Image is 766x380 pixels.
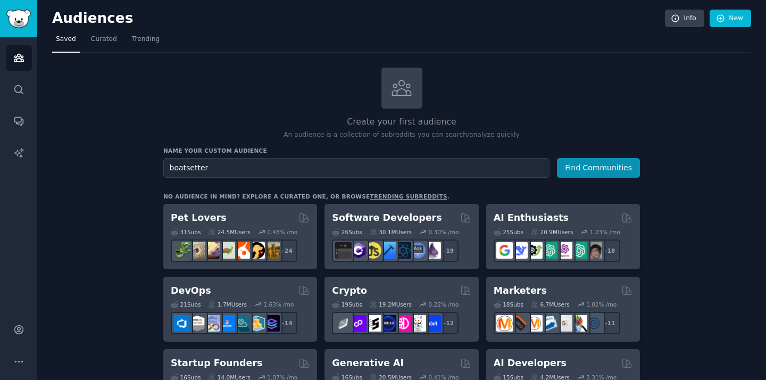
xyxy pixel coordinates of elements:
img: AskMarketing [526,315,543,332]
h2: AI Developers [494,357,567,370]
img: Emailmarketing [541,315,557,332]
a: New [710,10,751,28]
a: Saved [52,31,80,53]
img: csharp [350,242,367,259]
a: Trending [128,31,163,53]
h2: Audiences [52,10,665,27]
a: trending subreddits [370,193,447,200]
div: 0.48 % /mo [267,228,297,236]
h2: DevOps [171,284,211,298]
img: chatgpt_prompts_ [571,242,587,259]
div: 6.7M Users [531,301,570,308]
img: DevOpsLinks [219,315,235,332]
div: + 19 [436,239,459,262]
img: ArtificalIntelligence [586,242,602,259]
div: + 18 [598,239,620,262]
img: defi_ [424,315,441,332]
img: GummySearch logo [6,10,31,28]
img: ballpython [189,242,205,259]
img: platformengineering [234,315,250,332]
img: ethstaker [365,315,381,332]
img: AWS_Certified_Experts [189,315,205,332]
img: AItoolsCatalog [526,242,543,259]
div: 1.7M Users [208,301,247,308]
img: azuredevops [174,315,190,332]
img: leopardgeckos [204,242,220,259]
img: cockatiel [234,242,250,259]
img: bigseo [511,315,528,332]
div: 26 Sub s [332,228,362,236]
span: Saved [56,35,76,44]
a: Curated [87,31,121,53]
div: 31 Sub s [171,228,201,236]
div: No audience in mind? Explore a curated one, or browse . [163,193,449,200]
div: 25 Sub s [494,228,523,236]
img: PlatformEngineers [263,315,280,332]
div: 21 Sub s [171,301,201,308]
img: Docker_DevOps [204,315,220,332]
img: DeepSeek [511,242,528,259]
img: CryptoNews [410,315,426,332]
img: content_marketing [496,315,513,332]
h2: Pet Lovers [171,211,227,225]
img: chatgpt_promptDesign [541,242,557,259]
h2: Marketers [494,284,547,298]
img: googleads [556,315,572,332]
div: 19.2M Users [370,301,412,308]
p: An audience is a collection of subreddits you can search/analyze quickly [163,130,640,140]
div: 19 Sub s [332,301,362,308]
img: reactnative [395,242,411,259]
img: defiblockchain [395,315,411,332]
div: 24.5M Users [208,228,250,236]
img: software [335,242,352,259]
img: 0xPolygon [350,315,367,332]
span: Trending [132,35,160,44]
h2: Generative AI [332,357,404,370]
img: ethfinance [335,315,352,332]
img: herpetology [174,242,190,259]
img: elixir [424,242,441,259]
h2: Crypto [332,284,367,298]
img: web3 [380,315,396,332]
div: 1.02 % /mo [586,301,617,308]
img: PetAdvice [248,242,265,259]
img: aws_cdk [248,315,265,332]
input: Pick a short name, like "Digital Marketers" or "Movie-Goers" [163,158,549,178]
a: Info [665,10,704,28]
img: AskComputerScience [410,242,426,259]
img: iOSProgramming [380,242,396,259]
div: + 11 [598,312,620,334]
div: + 14 [275,312,297,334]
img: turtle [219,242,235,259]
button: Find Communities [557,158,640,178]
div: 0.22 % /mo [429,301,459,308]
h2: AI Enthusiasts [494,211,569,225]
div: + 24 [275,239,297,262]
img: learnjavascript [365,242,381,259]
h2: Software Developers [332,211,442,225]
img: MarketingResearch [571,315,587,332]
div: 0.30 % /mo [429,228,459,236]
img: GoogleGeminiAI [496,242,513,259]
div: 30.1M Users [370,228,412,236]
span: Curated [91,35,117,44]
div: 20.9M Users [531,228,573,236]
div: 18 Sub s [494,301,523,308]
h2: Startup Founders [171,357,262,370]
div: 1.23 % /mo [590,228,620,236]
h3: Name your custom audience [163,147,640,154]
div: + 12 [436,312,459,334]
img: dogbreed [263,242,280,259]
h2: Create your first audience [163,115,640,129]
img: OnlineMarketing [586,315,602,332]
div: 1.63 % /mo [264,301,294,308]
img: OpenAIDev [556,242,572,259]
